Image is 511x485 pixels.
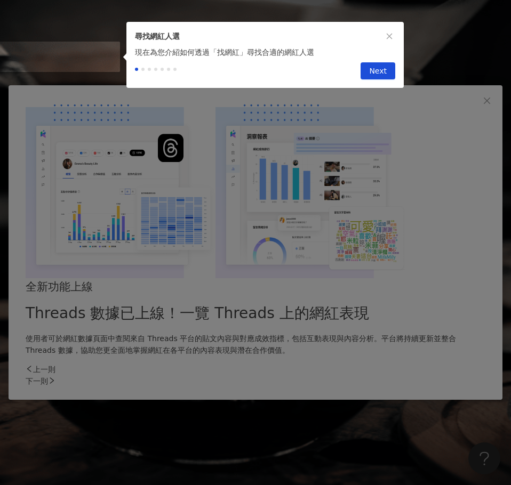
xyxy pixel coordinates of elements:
div: 尋找網紅人選 [135,30,395,42]
button: Next [361,62,395,79]
span: Next [369,63,387,80]
div: 現在為您介紹如何透過「找網紅」尋找合適的網紅人選 [126,46,404,58]
button: close [384,30,395,42]
span: close [386,33,393,40]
